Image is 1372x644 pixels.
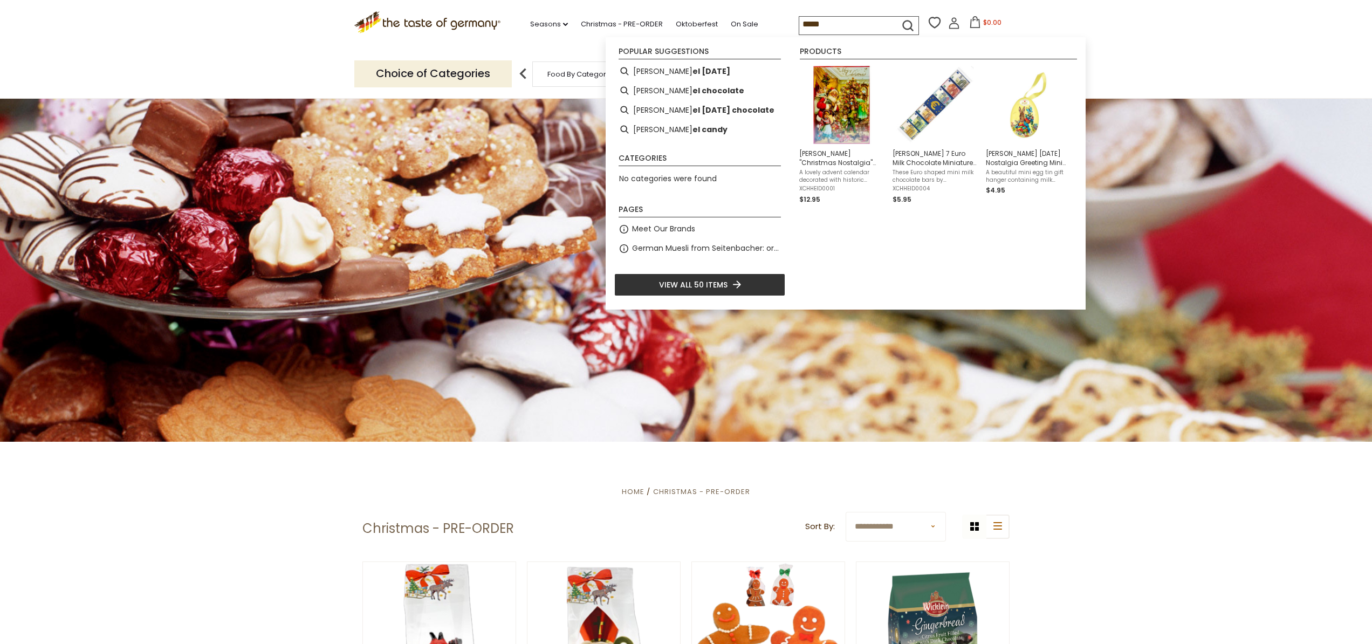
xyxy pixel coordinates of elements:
[893,169,977,184] span: These Euro shaped mini milk chocolate bars by [PERSON_NAME] come as 7 different banknotes. Perfec...
[619,47,781,59] li: Popular suggestions
[893,195,911,204] span: $5.95
[362,520,514,537] h1: Christmas - PRE-ORDER
[692,124,728,136] b: el candy
[962,16,1008,32] button: $0.00
[659,279,728,291] span: View all 50 items
[795,61,888,209] li: Heidel "Christmas Nostalgia" Chocolate Advent Calendar, 2.6 oz
[731,18,758,30] a: On Sale
[986,169,1071,184] span: A beautiful mini egg tin gift hanger containing milk chocolate. This keepsake gift will delight e...
[893,66,977,205] a: [PERSON_NAME] 7 Euro Milk Chocolate Miniature Bars, 1.8 ozThese Euro shaped mini milk chocolate b...
[606,37,1086,309] div: Instant Search Results
[619,205,781,217] li: Pages
[614,273,785,296] li: View all 50 items
[692,85,744,97] b: el chocolate
[614,239,785,258] li: German Muesli from Seitenbacher: organic and natural food at its best.
[619,173,717,184] span: No categories were found
[653,487,750,497] a: Christmas - PRE-ORDER
[614,61,785,81] li: heidel easter
[799,66,884,205] a: [PERSON_NAME] "Christmas Nostalgia" Chocolate Advent Calendar, 2.6 ozA lovely advent calendar dec...
[692,65,730,78] b: el [DATE]
[799,195,820,204] span: $12.95
[989,66,1067,144] img: Heidel Easter Nostalgia Mini Egg Tin with Hanger
[986,186,1005,195] span: $4.95
[888,61,982,209] li: Heidel 7 Euro Milk Chocolate Miniature Bars, 1.8 oz
[676,18,718,30] a: Oktoberfest
[805,520,835,533] label: Sort By:
[692,104,774,117] b: el [DATE] chocolate
[619,154,781,166] li: Categories
[986,66,1071,205] a: Heidel Easter Nostalgia Mini Egg Tin with Hanger[PERSON_NAME] [DATE] Nostalgia Greeting Mini Egg ...
[982,61,1075,209] li: Heidel Easter Nostalgia Greeting Mini Egg Tin with Hanger, 0.5 oz
[581,18,663,30] a: Christmas - PRE-ORDER
[799,169,884,184] span: A lovely advent calendar decorated with historic German "Nikolaus" (Santa Claus) designs and fill...
[799,149,884,167] span: [PERSON_NAME] "Christmas Nostalgia" Chocolate Advent Calendar, 2.6 oz
[799,185,884,193] span: XCHHEID0001
[530,18,568,30] a: Seasons
[622,487,644,497] a: Home
[614,220,785,239] li: Meet Our Brands
[614,120,785,139] li: heidel candy
[632,223,695,235] a: Meet Our Brands
[983,18,1001,27] span: $0.00
[512,63,534,85] img: previous arrow
[354,60,512,87] p: Choice of Categories
[893,149,977,167] span: [PERSON_NAME] 7 Euro Milk Chocolate Miniature Bars, 1.8 oz
[893,185,977,193] span: XCHHEID0004
[614,100,785,120] li: heidel easter chocolate
[986,149,1071,167] span: [PERSON_NAME] [DATE] Nostalgia Greeting Mini Egg Tin with Hanger, 0.5 oz
[632,242,781,255] a: German Muesli from Seitenbacher: organic and natural food at its best.
[614,81,785,100] li: heidel chocolate
[800,47,1077,59] li: Products
[547,70,610,78] a: Food By Category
